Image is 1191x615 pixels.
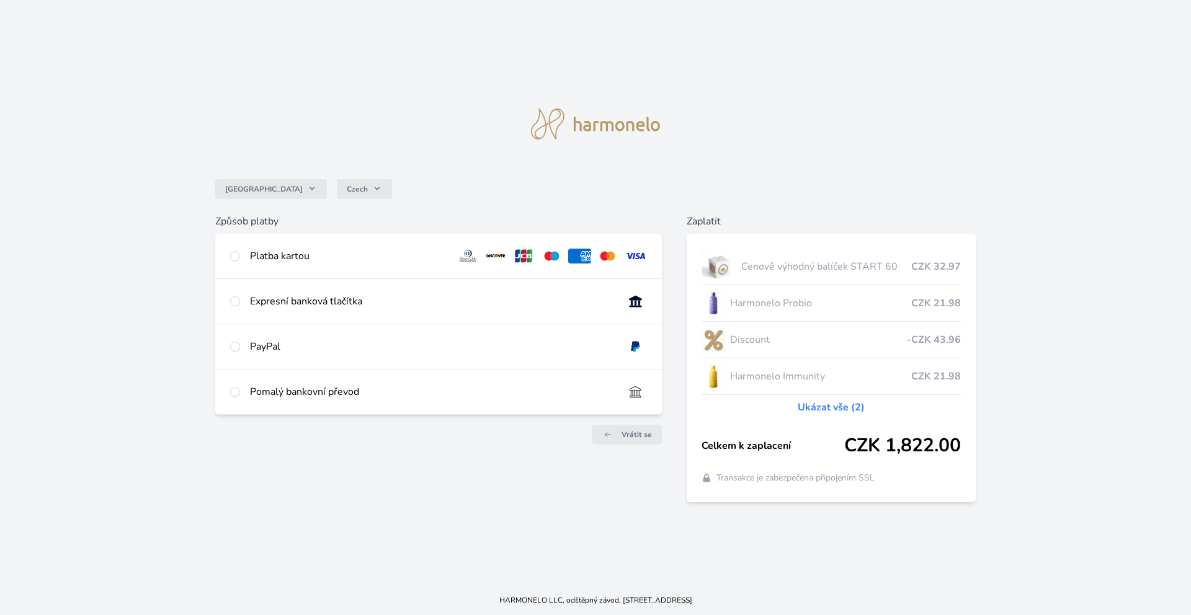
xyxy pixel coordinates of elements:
[798,400,865,415] a: Ukázat vše (2)
[347,184,368,194] span: Czech
[702,251,737,282] img: start.jpg
[592,425,662,445] a: Vrátit se
[215,214,662,229] h6: Způsob platby
[512,249,535,263] img: jcb.svg
[741,259,911,274] span: Cenově výhodný balíček START 60
[250,294,614,309] div: Expresní banková tlačítka
[568,249,591,263] img: amex.svg
[622,430,652,440] span: Vrátit se
[730,369,912,384] span: Harmonelo Immunity
[844,435,961,457] span: CZK 1,822.00
[250,339,614,354] div: PayPal
[457,249,480,263] img: diners.svg
[624,339,647,354] img: paypal.svg
[911,296,961,311] span: CZK 21.98
[624,294,647,309] img: onlineBanking_CZ.svg
[250,384,614,399] div: Pomalý bankovní převod
[702,324,725,355] img: discount-lo.png
[624,384,647,399] img: bankTransfer_IBAN.svg
[225,184,303,194] span: [GEOGRAPHIC_DATA]
[730,332,908,347] span: Discount
[624,249,647,263] img: visa.svg
[702,438,845,453] span: Celkem k zaplacení
[531,108,660,139] img: logo.svg
[687,214,976,229] h6: Zaplatit
[540,249,563,263] img: maestro.svg
[911,369,961,384] span: CZK 21.98
[596,249,619,263] img: mc.svg
[907,332,961,347] span: -CZK 43.96
[215,179,327,199] button: [GEOGRAPHIC_DATA]
[702,361,725,392] img: IMMUNITY_se_stinem_x-lo.jpg
[702,288,725,319] img: CLEAN_PROBIO_se_stinem_x-lo.jpg
[337,179,392,199] button: Czech
[716,472,875,484] span: Transakce je zabezpečena připojením SSL
[250,249,447,263] div: Platba kartou
[730,296,912,311] span: Harmonelo Probio
[911,259,961,274] span: CZK 32.97
[484,249,507,263] img: discover.svg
